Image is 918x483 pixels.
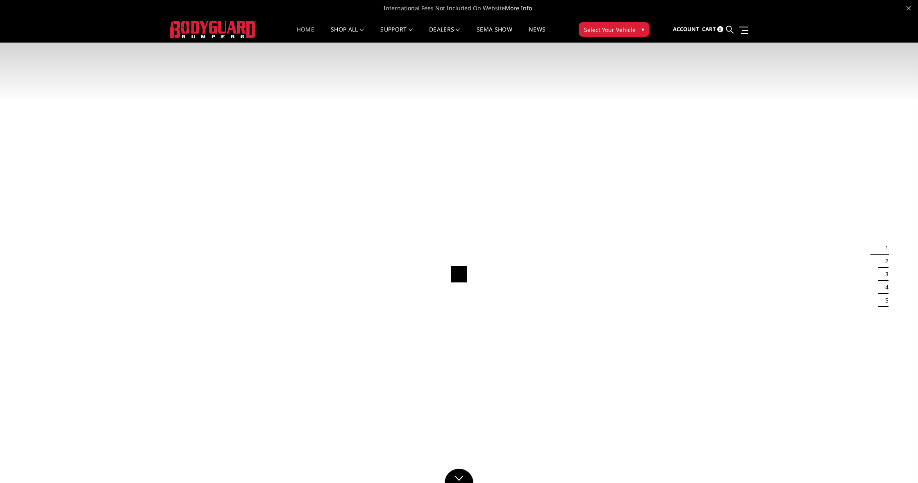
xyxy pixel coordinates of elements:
button: 3 of 5 [880,268,888,281]
button: 5 of 5 [880,294,888,307]
span: Account [673,25,699,33]
a: Dealers [429,27,460,43]
button: 1 of 5 [880,241,888,255]
a: shop all [331,27,364,43]
a: More Info [505,4,532,12]
span: Select Your Vehicle [584,25,636,34]
a: News [529,27,545,43]
a: Support [380,27,413,43]
button: 4 of 5 [880,281,888,294]
a: Home [297,27,314,43]
a: Cart 0 [702,18,723,41]
span: Cart [702,25,716,33]
a: Account [673,18,699,41]
span: 0 [717,26,723,32]
a: Click to Down [445,469,473,483]
img: BODYGUARD BUMPERS [170,21,256,38]
a: SEMA Show [477,27,512,43]
button: 2 of 5 [880,255,888,268]
span: ▾ [641,25,644,34]
button: Select Your Vehicle [579,22,650,37]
